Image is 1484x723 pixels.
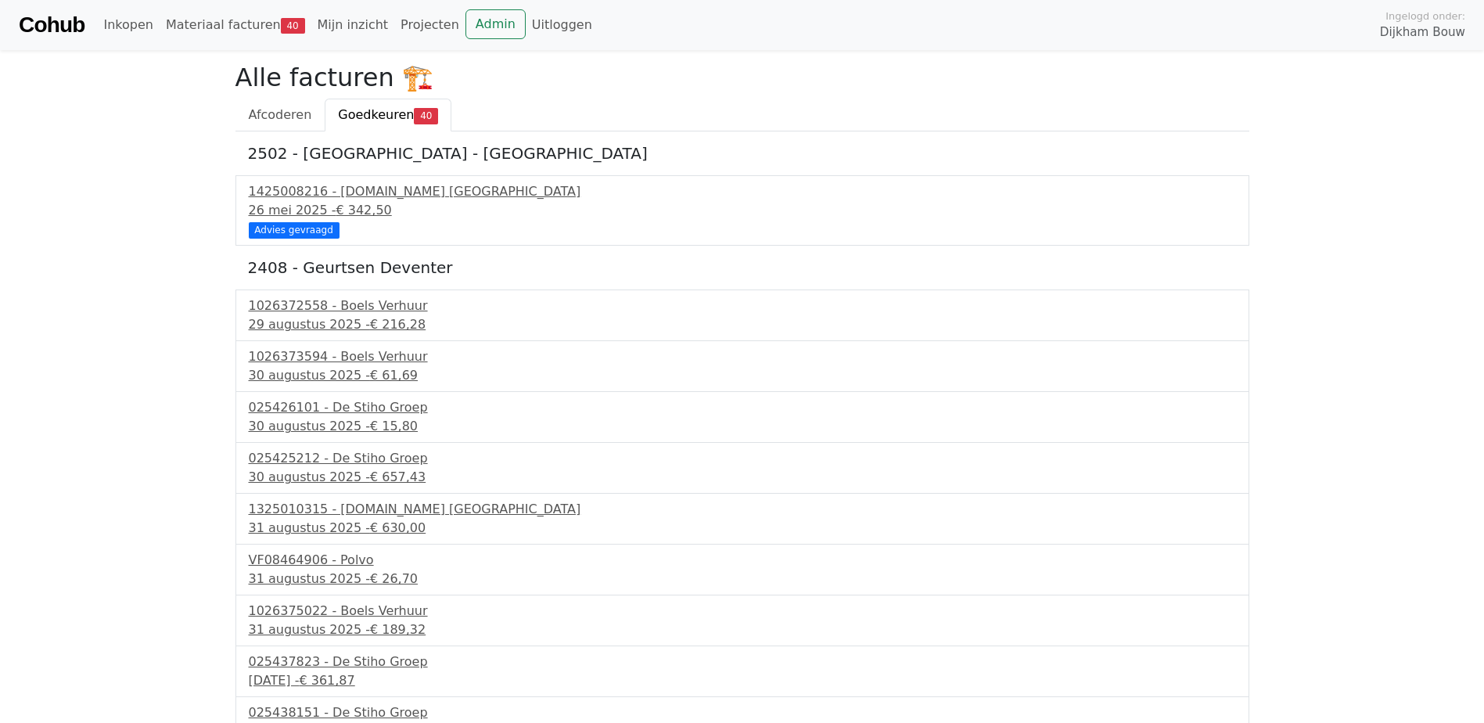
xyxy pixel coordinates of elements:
div: 30 augustus 2025 - [249,417,1236,436]
div: VF08464906 - Polvo [249,551,1236,570]
span: € 657,43 [370,469,426,484]
span: € 342,50 [336,203,391,218]
a: 025437823 - De Stiho Groep[DATE] -€ 361,87 [249,653,1236,690]
div: Advies gevraagd [249,222,340,238]
a: Materiaal facturen40 [160,9,311,41]
a: 1325010315 - [DOMAIN_NAME] [GEOGRAPHIC_DATA]31 augustus 2025 -€ 630,00 [249,500,1236,538]
div: 31 augustus 2025 - [249,570,1236,588]
span: € 216,28 [370,317,426,332]
a: 025426101 - De Stiho Groep30 augustus 2025 -€ 15,80 [249,398,1236,436]
div: 1325010315 - [DOMAIN_NAME] [GEOGRAPHIC_DATA] [249,500,1236,519]
span: € 361,87 [299,673,354,688]
a: Uitloggen [526,9,598,41]
span: Ingelogd onder: [1385,9,1465,23]
div: [DATE] - [249,671,1236,690]
a: Inkopen [97,9,159,41]
a: Mijn inzicht [311,9,395,41]
a: VF08464906 - Polvo31 augustus 2025 -€ 26,70 [249,551,1236,588]
a: Admin [465,9,526,39]
div: 025437823 - De Stiho Groep [249,653,1236,671]
a: 025425212 - De Stiho Groep30 augustus 2025 -€ 657,43 [249,449,1236,487]
a: Cohub [19,6,84,44]
a: Goedkeuren40 [325,99,451,131]
div: 26 mei 2025 - [249,201,1236,220]
h5: 2408 - Geurtsen Deventer [248,258,1237,277]
span: € 15,80 [370,419,418,433]
div: 1026372558 - Boels Verhuur [249,297,1236,315]
span: 40 [414,108,438,124]
span: Goedkeuren [338,107,414,122]
div: 31 augustus 2025 - [249,620,1236,639]
span: Dijkham Bouw [1380,23,1465,41]
span: € 61,69 [370,368,418,383]
div: 30 augustus 2025 - [249,366,1236,385]
div: 30 augustus 2025 - [249,468,1236,487]
a: 1026373594 - Boels Verhuur30 augustus 2025 -€ 61,69 [249,347,1236,385]
a: 1026375022 - Boels Verhuur31 augustus 2025 -€ 189,32 [249,602,1236,639]
div: 025425212 - De Stiho Groep [249,449,1236,468]
div: 31 augustus 2025 - [249,519,1236,538]
span: € 26,70 [370,571,418,586]
span: 40 [281,18,305,34]
span: Afcoderen [249,107,312,122]
div: 1026373594 - Boels Verhuur [249,347,1236,366]
span: € 630,00 [370,520,426,535]
div: 025438151 - De Stiho Groep [249,703,1236,722]
a: Projecten [394,9,465,41]
div: 1026375022 - Boels Verhuur [249,602,1236,620]
a: 1425008216 - [DOMAIN_NAME] [GEOGRAPHIC_DATA]26 mei 2025 -€ 342,50 Advies gevraagd [249,182,1236,236]
div: 1425008216 - [DOMAIN_NAME] [GEOGRAPHIC_DATA] [249,182,1236,201]
div: 29 augustus 2025 - [249,315,1236,334]
h5: 2502 - [GEOGRAPHIC_DATA] - [GEOGRAPHIC_DATA] [248,144,1237,163]
div: 025426101 - De Stiho Groep [249,398,1236,417]
a: 1026372558 - Boels Verhuur29 augustus 2025 -€ 216,28 [249,297,1236,334]
a: Afcoderen [235,99,325,131]
h2: Alle facturen 🏗️ [235,63,1249,92]
span: € 189,32 [370,622,426,637]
